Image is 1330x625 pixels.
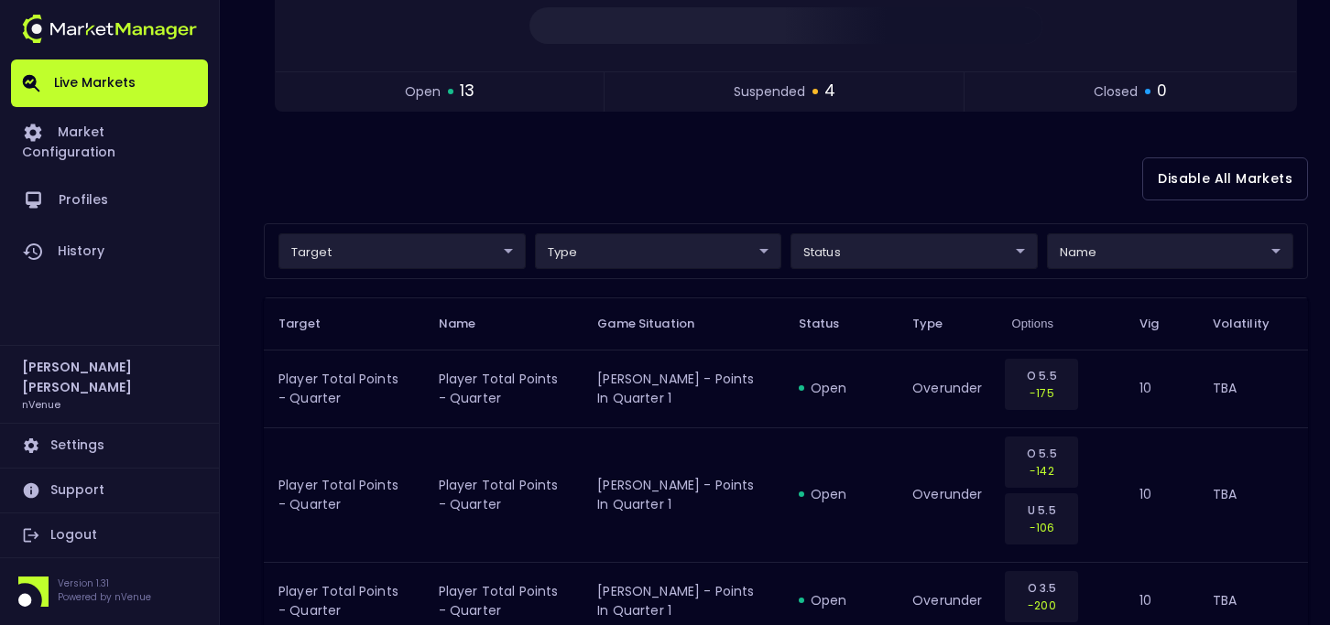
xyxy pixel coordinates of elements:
[583,427,783,562] td: [PERSON_NAME] - Points in Quarter 1
[1017,579,1066,597] p: O 3.5
[1125,427,1197,562] td: 10
[11,226,208,277] a: History
[11,175,208,226] a: Profiles
[1017,519,1066,536] p: -106
[583,350,783,427] td: [PERSON_NAME] - Points in Quarter 1
[799,591,883,609] div: open
[439,316,500,332] span: Name
[1017,501,1066,519] p: U 5.5
[1017,384,1066,402] p: -175
[1017,367,1066,384] p: O 5.5
[460,80,474,103] span: 13
[1157,80,1167,103] span: 0
[278,316,344,332] span: Target
[799,379,883,397] div: open
[1047,233,1294,269] div: target
[11,59,208,107] a: Live Markets
[824,80,835,103] span: 4
[424,350,583,427] td: Player Total Points - Quarter
[997,297,1125,350] th: Options
[1094,82,1138,102] span: closed
[264,350,424,427] td: Player Total Points - Quarter
[11,513,208,557] a: Logout
[734,82,805,102] span: suspended
[535,233,782,269] div: target
[424,427,583,562] td: Player Total Points - Quarter
[22,357,197,397] h2: [PERSON_NAME] [PERSON_NAME]
[58,590,151,604] p: Powered by nVenue
[790,233,1038,269] div: target
[58,577,151,590] p: Version 1.31
[22,15,197,43] img: logo
[1017,445,1066,462] p: O 5.5
[1142,157,1308,200] button: Disable All Markets
[11,107,208,175] a: Market Configuration
[22,397,60,411] h3: nVenue
[799,485,883,503] div: open
[799,316,864,332] span: Status
[1139,316,1183,332] span: Vig
[1017,597,1066,614] p: -200
[1198,350,1308,427] td: TBA
[1125,350,1197,427] td: 10
[912,316,967,332] span: Type
[898,427,997,562] td: overunder
[405,82,441,102] span: open
[1198,427,1308,562] td: TBA
[278,233,526,269] div: target
[11,424,208,468] a: Settings
[1213,316,1293,332] span: Volatility
[898,350,997,427] td: overunder
[11,469,208,512] a: Support
[264,427,424,562] td: Player Total Points - Quarter
[11,577,208,607] div: Version 1.31Powered by nVenue
[1017,462,1066,480] p: -142
[597,316,718,332] span: Game Situation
